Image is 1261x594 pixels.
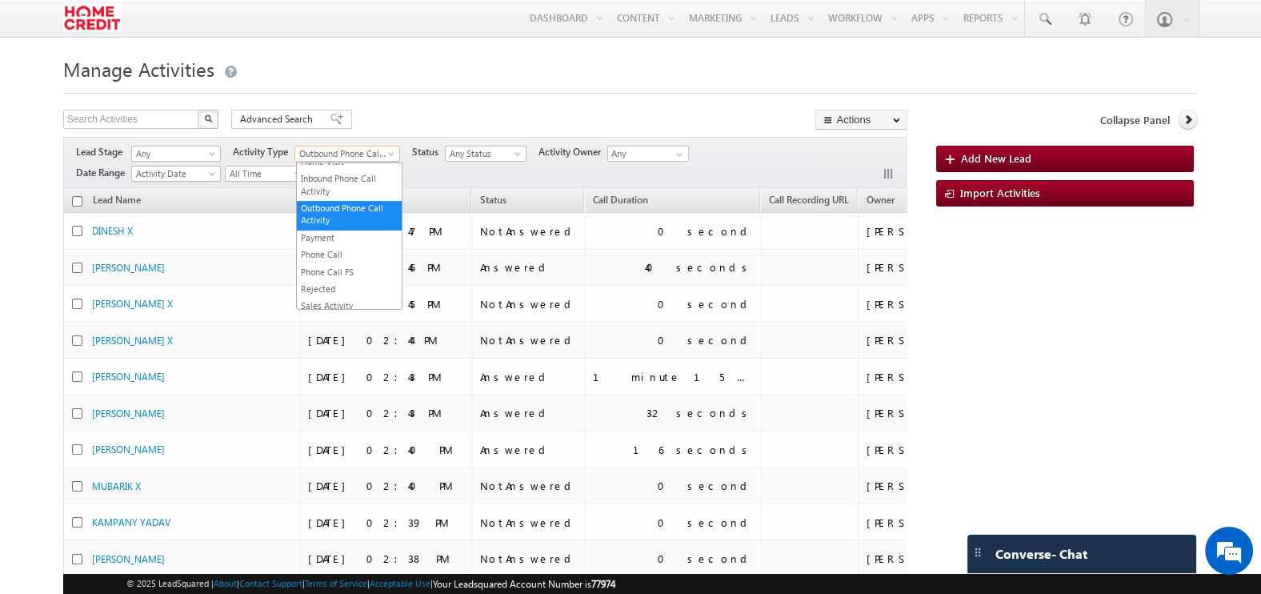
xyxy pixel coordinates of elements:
span: All Time [226,167,302,181]
a: Activity Date [131,166,221,182]
a: MUBARIK X [92,480,141,492]
div: [PERSON_NAME] [867,333,971,347]
span: Import Activities [960,186,1040,199]
span: Manage Activities [63,56,214,82]
div: NotAnswered [480,224,577,239]
div: [DATE] 02:43 PM [308,370,465,384]
div: 0 second [658,297,753,311]
div: Chat with us now [83,84,269,105]
a: Any [131,146,221,162]
div: 0 second [658,479,753,493]
div: [PERSON_NAME] [867,443,971,457]
div: 0 second [658,224,753,239]
a: Acceptable Use [370,578,430,588]
a: [PERSON_NAME] X [92,335,173,347]
div: Answered [480,443,577,457]
div: [PERSON_NAME] [867,552,971,566]
span: Your Leadsquared Account Number is [433,578,615,590]
div: NotAnswered [480,479,577,493]
div: [DATE] 02:44 PM [308,333,465,347]
div: [PERSON_NAME] [867,479,971,493]
a: Call Duration [585,191,656,212]
span: Status [412,145,445,159]
span: Add New Lead [961,151,1031,165]
div: 0 second [658,552,753,566]
img: carter-drag [971,546,984,559]
a: Inbound Phone Call Activity [297,172,402,197]
div: NotAnswered [480,552,577,566]
div: 40 seconds [645,260,753,275]
a: Outbound Phone Call Activity [294,146,400,162]
span: Call Duration [593,194,648,206]
a: Contact Support [239,578,302,588]
span: Date Range [76,166,131,180]
div: [DATE] 02:43 PM [308,406,465,420]
textarea: Type your message and hit 'Enter' [21,148,292,454]
div: [DATE] 02:40 PM [308,443,465,457]
span: Lead Name [85,191,149,212]
span: Activity Owner [538,145,607,159]
div: [PERSON_NAME] [867,516,971,530]
a: Payment [297,231,402,243]
div: NotAnswered [480,516,577,530]
span: Call Recording URL [769,194,849,206]
span: Owner [867,194,895,206]
a: KAMPANY YADAV [92,516,170,528]
div: 32 seconds [647,406,753,420]
div: NotAnswered [480,297,577,311]
div: [PERSON_NAME] [867,370,971,384]
span: Any [132,146,215,161]
div: [PERSON_NAME] [867,297,971,311]
input: Check all records [72,196,82,207]
span: Lead Stage [76,145,129,159]
span: Any Status [446,146,522,161]
div: Answered [480,370,577,384]
button: Actions [815,110,907,130]
span: Outbound Phone Call Activity [295,146,392,161]
a: [PERSON_NAME] X [92,298,173,310]
input: Type to Search [607,146,689,162]
div: 0 second [658,333,753,347]
div: 0 second [658,516,753,530]
a: Phone Call [297,248,402,260]
ul: Outbound Phone Call Activity [296,163,402,310]
div: [PERSON_NAME] [867,406,971,420]
a: Terms of Service [305,578,367,588]
a: [PERSON_NAME] [92,371,165,383]
a: About [214,578,237,588]
span: Activity Type [233,145,294,159]
div: 16 seconds [633,443,753,457]
a: [PERSON_NAME] [92,443,165,456]
img: Search [204,114,212,122]
div: [DATE] 02:40 PM [308,479,465,493]
div: [PERSON_NAME] [867,224,971,239]
div: 1 minute 15 seconds [593,370,753,384]
a: Any Status [445,146,526,162]
a: [PERSON_NAME] [92,407,165,419]
a: Outbound Phone Call Activity [297,202,402,227]
span: Collapse Panel [1100,113,1170,127]
div: Answered [480,260,577,275]
a: DINESH X [92,225,133,237]
a: Status [472,191,514,212]
a: [PERSON_NAME] [92,553,165,565]
div: [DATE] 02:38 PM [308,552,465,566]
span: 77974 [591,578,615,590]
div: Answered [480,406,577,420]
span: © 2025 LeadSquared | | | | | [126,576,615,592]
div: [PERSON_NAME] [867,260,971,275]
a: Phone Call FS [297,266,402,278]
div: NotAnswered [480,333,577,347]
span: Advanced Search [240,112,318,126]
img: Custom Logo [63,4,122,32]
span: Status [480,194,506,206]
a: Show All Items [667,146,687,163]
img: d_60004797649_company_0_60004797649 [27,84,67,105]
span: Converse - Chat [995,547,1087,561]
div: [DATE] 02:39 PM [308,516,465,530]
a: All Time [225,166,306,182]
span: Activity Date [132,167,215,181]
a: Sales Activity [297,299,402,311]
a: [PERSON_NAME] [92,262,165,274]
em: Start Chat [218,468,290,489]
